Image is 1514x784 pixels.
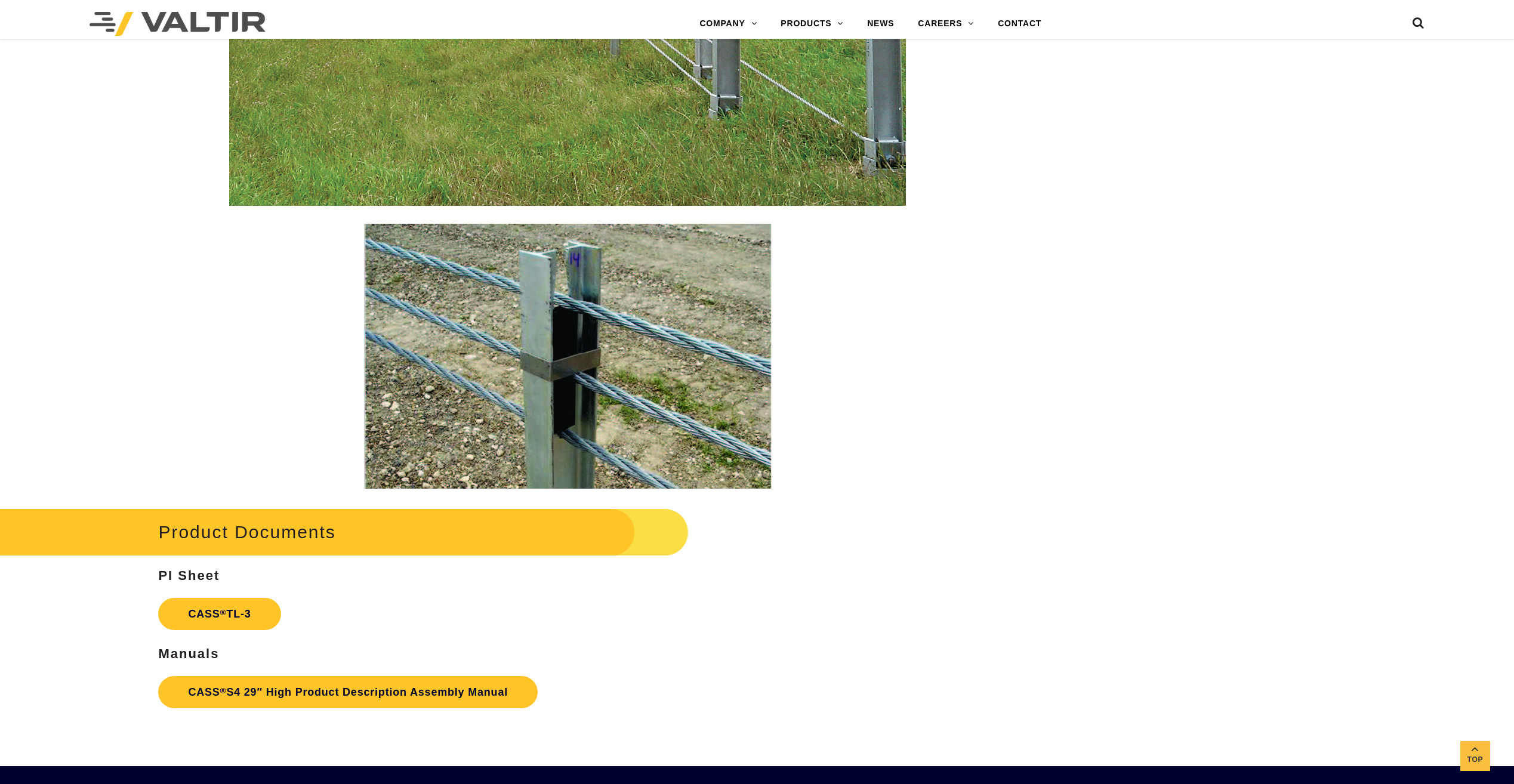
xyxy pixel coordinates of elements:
a: CONTACT [986,12,1053,36]
strong: Manuals [158,646,219,661]
a: CASS®TL-3 [158,598,280,630]
strong: PI Sheet [158,568,220,583]
a: PRODUCTS [769,12,855,36]
a: CAREERS [906,12,986,36]
a: CASS®S4 29″ High Product Description Assembly Manual [158,676,538,708]
a: Top [1460,741,1490,771]
img: Valtir [90,12,266,36]
sup: ® [220,608,227,617]
a: COMPANY [687,12,769,36]
a: NEWS [855,12,906,36]
span: Top [1460,753,1490,767]
sup: ® [220,686,227,695]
